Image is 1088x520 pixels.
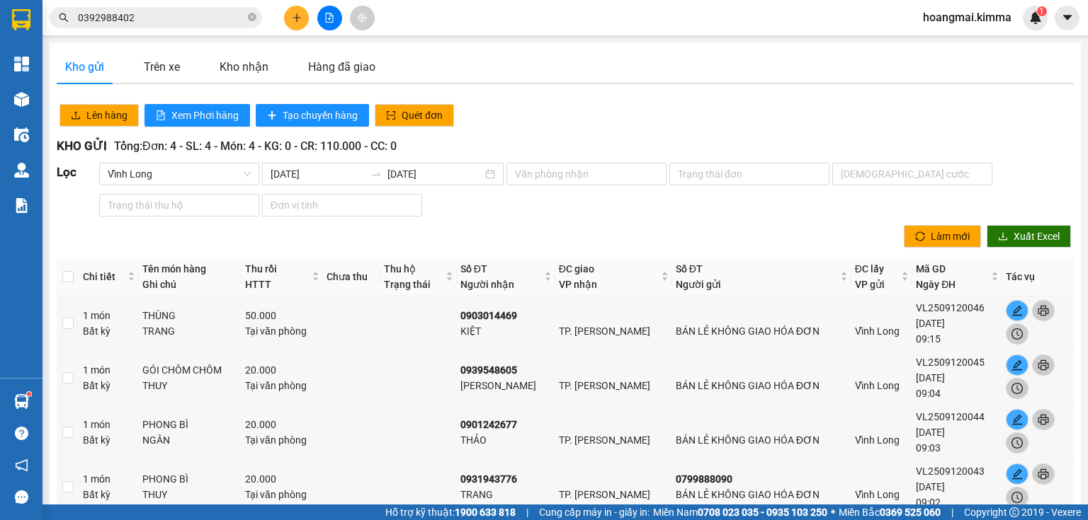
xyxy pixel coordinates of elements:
span: TRANG [460,489,493,500]
span: upload [71,110,81,122]
span: caret-down [1061,11,1074,24]
span: Tại văn phòng [245,325,307,337]
strong: 0708 023 035 - 0935 103 250 [698,507,827,518]
b: 0799888090 [676,473,732,485]
span: Người nhận [460,279,514,290]
button: edit [1006,300,1028,321]
span: to [370,168,382,180]
span: question-circle [15,427,28,440]
span: Mã GD [916,263,946,275]
div: 1 món [83,308,135,339]
button: plusTạo chuyến hàng [256,104,369,127]
span: KIỆT [460,325,481,337]
span: Vĩnh Long [855,489,900,500]
span: GÓI CHÔM CHÔM [142,364,222,376]
button: plus [284,6,309,30]
span: NGÂN [142,434,170,446]
span: Lên hàng [86,108,127,123]
span: KHO GỬI [57,139,107,153]
strong: 0369 525 060 [880,507,941,518]
button: file-textXem Phơi hàng [144,104,250,127]
span: Bất kỳ [83,434,110,446]
span: clock-circle [1007,383,1028,394]
span: 09:03 [916,442,941,453]
img: warehouse-icon [14,163,29,178]
span: 09:04 [916,388,941,399]
span: printer [1033,305,1054,316]
span: TP. [PERSON_NAME] [559,434,650,446]
button: printer [1032,300,1055,321]
span: TP. [PERSON_NAME] [559,489,650,500]
div: Tên món hàng Ghi chú [142,261,238,292]
span: search [59,13,69,23]
img: dashboard-icon [14,57,29,71]
button: edit [1006,354,1028,376]
span: TP. [PERSON_NAME] [559,325,650,337]
span: [DATE] [916,427,945,438]
div: Kho nhận [220,58,268,76]
span: edit [1007,359,1028,371]
img: solution-icon [14,198,29,213]
span: VP nhận [559,279,597,290]
span: Xem Phơi hàng [171,108,239,123]
span: Vĩnh Long [108,163,251,185]
b: 0931943776 [460,473,517,485]
span: Lọc [57,165,76,179]
span: BÁN LẺ KHÔNG GIAO HÓA ĐƠN [676,380,820,391]
span: swap-right [370,168,382,180]
span: printer [1033,468,1054,480]
span: download [998,231,1008,243]
span: edit [1007,305,1028,316]
span: Xuất Excel [1014,229,1060,244]
div: VL2509120046 [916,300,999,316]
span: 50.000 [245,310,276,321]
span: ĐC giao [559,263,594,275]
button: edit [1006,409,1028,430]
span: 20.000 [245,364,276,376]
button: caret-down [1055,6,1079,30]
button: edit [1006,463,1028,485]
img: warehouse-icon [14,394,29,409]
th: Tác vụ [1002,258,1074,296]
span: Vĩnh Long [855,380,900,391]
span: plus [292,13,302,23]
button: clock-circle [1006,432,1028,453]
span: Chi tiết [83,269,125,284]
span: close-circle [248,13,256,21]
span: THUY [142,380,167,391]
span: VP gửi [855,279,885,290]
b: 0939548605 [460,364,517,376]
span: ĐC lấy [855,263,884,275]
div: VL2509120043 [916,463,999,479]
sup: 1 [1037,6,1047,16]
button: downloadXuất Excel [987,225,1071,248]
button: printer [1032,463,1055,485]
span: BÁN LẺ KHÔNG GIAO HÓA ĐƠN [676,489,820,500]
span: Thu hộ [384,263,416,275]
sup: 1 [27,392,31,396]
strong: 1900 633 818 [455,507,516,518]
div: Trên xe [144,58,180,76]
span: Vĩnh Long [855,434,900,446]
span: Quét đơn [402,108,443,123]
span: [DATE] [916,318,945,329]
span: Miền Bắc [839,504,941,520]
div: Hàng đã giao [308,58,375,76]
img: logo-vxr [12,9,30,30]
span: ⚪️ [831,509,835,515]
span: Ngày ĐH [916,279,956,290]
span: TRANG [142,325,175,337]
span: Số ĐT [676,263,703,275]
div: Kho gửi [65,58,104,76]
span: hoangmai.kimma [912,8,1023,26]
button: aim [350,6,375,30]
button: clock-circle [1006,323,1028,345]
span: Vĩnh Long [855,325,900,337]
b: 0901242677 [460,419,517,430]
span: Tại văn phòng [245,434,307,446]
span: Tại văn phòng [245,380,307,391]
span: Cung cấp máy in - giấy in: [539,504,650,520]
span: Tạo chuyến hàng [283,108,358,123]
span: 09:02 [916,497,941,508]
span: sync [915,231,925,243]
